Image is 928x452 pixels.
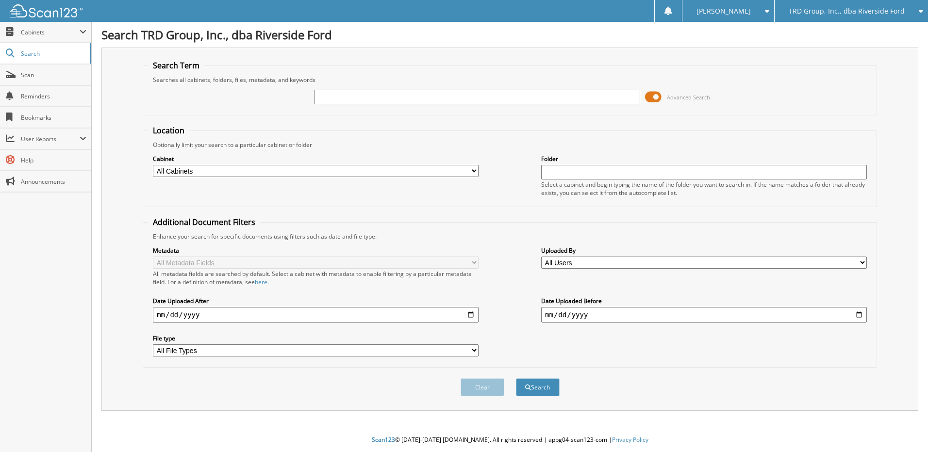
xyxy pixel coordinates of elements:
[148,217,260,227] legend: Additional Document Filters
[21,135,80,143] span: User Reports
[541,155,867,163] label: Folder
[667,94,710,101] span: Advanced Search
[153,307,479,323] input: start
[101,27,918,43] h1: Search TRD Group, Inc., dba Riverside Ford
[21,178,86,186] span: Announcements
[148,60,204,71] legend: Search Term
[21,92,86,100] span: Reminders
[21,113,86,122] span: Bookmarks
[541,246,867,255] label: Uploaded By
[92,428,928,452] div: © [DATE]-[DATE] [DOMAIN_NAME]. All rights reserved | appg04-scan123-com |
[153,155,479,163] label: Cabinet
[10,4,83,17] img: scan123-logo-white.svg
[148,125,189,136] legend: Location
[153,297,479,305] label: Date Uploaded After
[153,270,479,286] div: All metadata fields are searched by default. Select a cabinet with metadata to enable filtering b...
[21,156,86,164] span: Help
[148,232,872,241] div: Enhance your search for specific documents using filters such as date and file type.
[153,334,479,342] label: File type
[696,8,751,14] span: [PERSON_NAME]
[21,71,86,79] span: Scan
[541,180,867,197] div: Select a cabinet and begin typing the name of the folder you want to search in. If the name match...
[255,278,267,286] a: here
[789,8,905,14] span: TRD Group, Inc., dba Riverside Ford
[461,378,504,396] button: Clear
[21,49,85,58] span: Search
[541,297,867,305] label: Date Uploaded Before
[148,141,872,149] div: Optionally limit your search to a particular cabinet or folder
[516,378,560,396] button: Search
[153,246,479,255] label: Metadata
[148,76,872,84] div: Searches all cabinets, folders, files, metadata, and keywords
[612,436,648,444] a: Privacy Policy
[21,28,80,36] span: Cabinets
[541,307,867,323] input: end
[372,436,395,444] span: Scan123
